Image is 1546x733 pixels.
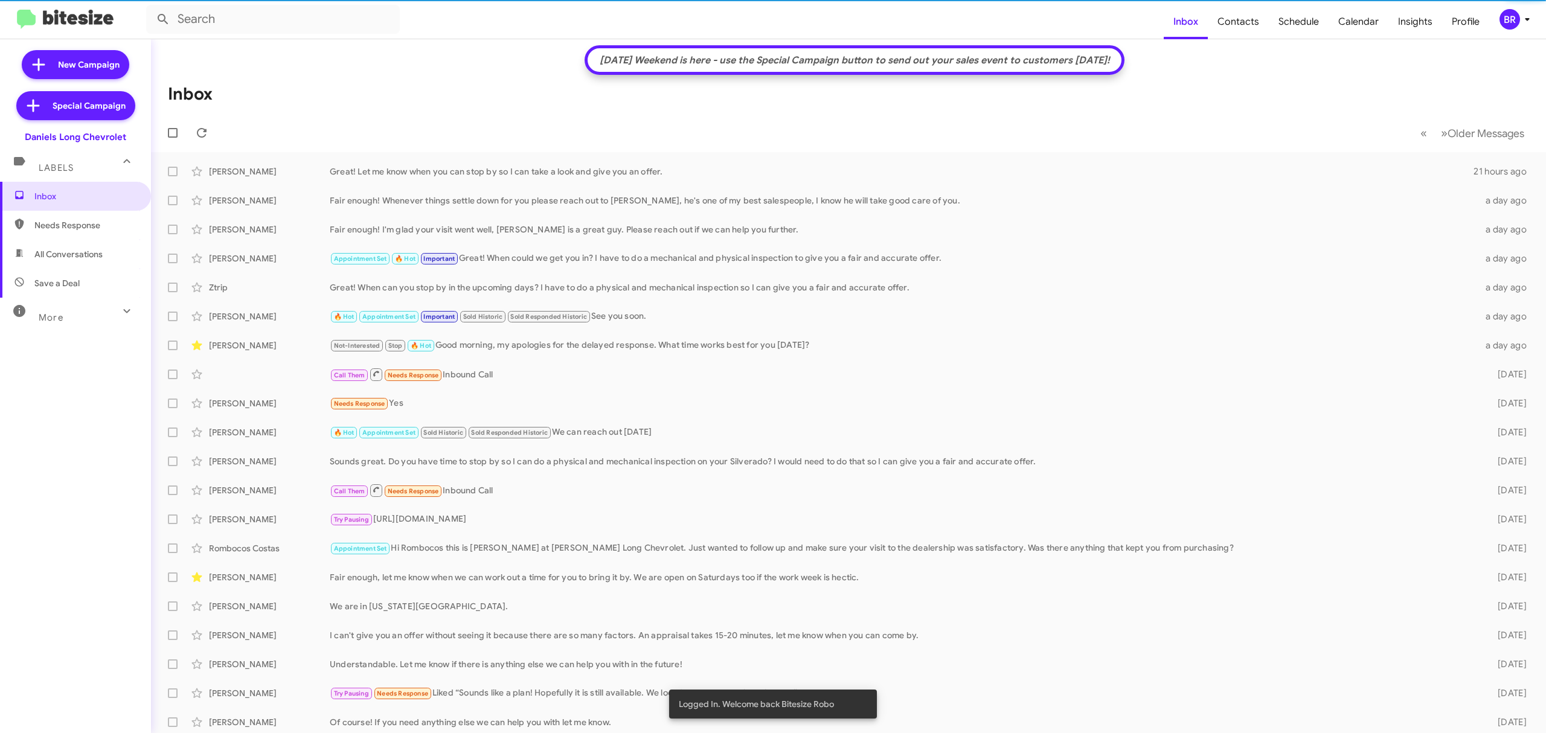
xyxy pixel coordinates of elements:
[334,487,365,495] span: Call Them
[1388,4,1442,39] a: Insights
[1475,687,1536,699] div: [DATE]
[330,252,1475,266] div: Great! When could we get you in? I have to do a mechanical and physical inspection to give you a ...
[1164,4,1208,39] a: Inbox
[330,455,1475,467] div: Sounds great. Do you have time to stop by so I can do a physical and mechanical inspection on you...
[330,687,1475,700] div: Liked “Sounds like a plan! Hopefully it is still available. We look forward to working with you.”
[209,513,330,525] div: [PERSON_NAME]
[16,91,135,120] a: Special Campaign
[510,313,587,321] span: Sold Responded Historic
[334,690,369,697] span: Try Pausing
[1475,223,1536,235] div: a day ago
[209,339,330,351] div: [PERSON_NAME]
[34,248,103,260] span: All Conversations
[1499,9,1520,30] div: BR
[679,698,834,710] span: Logged In. Welcome back Bitesize Robo
[1475,716,1536,728] div: [DATE]
[334,313,354,321] span: 🔥 Hot
[362,429,415,437] span: Appointment Set
[395,255,415,263] span: 🔥 Hot
[1441,126,1448,141] span: »
[209,484,330,496] div: [PERSON_NAME]
[209,600,330,612] div: [PERSON_NAME]
[1442,4,1489,39] span: Profile
[330,426,1475,440] div: We can reach out [DATE]
[209,165,330,178] div: [PERSON_NAME]
[25,131,126,143] div: Daniels Long Chevrolet
[330,339,1475,353] div: Good morning, my apologies for the delayed response. What time works best for you [DATE]?
[1475,397,1536,409] div: [DATE]
[423,255,455,263] span: Important
[1475,484,1536,496] div: [DATE]
[1475,252,1536,264] div: a day ago
[34,219,137,231] span: Needs Response
[1413,121,1434,146] button: Previous
[334,255,387,263] span: Appointment Set
[334,429,354,437] span: 🔥 Hot
[39,312,63,323] span: More
[330,571,1475,583] div: Fair enough, let me know when we can work out a time for you to bring it by. We are open on Satur...
[1475,513,1536,525] div: [DATE]
[330,542,1475,555] div: Hi Rombocos this is [PERSON_NAME] at [PERSON_NAME] Long Chevrolet. Just wanted to follow up and m...
[1475,281,1536,293] div: a day ago
[330,600,1475,612] div: We are in [US_STATE][GEOGRAPHIC_DATA].
[1475,194,1536,206] div: a day ago
[1475,658,1536,670] div: [DATE]
[1475,600,1536,612] div: [DATE]
[209,310,330,322] div: [PERSON_NAME]
[334,400,385,408] span: Needs Response
[209,252,330,264] div: [PERSON_NAME]
[209,687,330,699] div: [PERSON_NAME]
[1475,339,1536,351] div: a day ago
[22,50,129,79] a: New Campaign
[209,223,330,235] div: [PERSON_NAME]
[146,5,400,34] input: Search
[1475,455,1536,467] div: [DATE]
[209,397,330,409] div: [PERSON_NAME]
[1489,9,1533,30] button: BR
[334,371,365,379] span: Call Them
[58,59,120,71] span: New Campaign
[594,54,1116,66] div: [DATE] Weekend is here - use the Special Campaign button to send out your sales event to customer...
[1208,4,1269,39] span: Contacts
[34,190,137,202] span: Inbox
[330,716,1475,728] div: Of course! If you need anything else we can help you with let me know.
[330,367,1475,382] div: Inbound Call
[1475,542,1536,554] div: [DATE]
[330,165,1474,178] div: Great! Let me know when you can stop by so I can take a look and give you an offer.
[362,313,415,321] span: Appointment Set
[330,397,1475,411] div: Yes
[334,516,369,523] span: Try Pausing
[411,342,431,350] span: 🔥 Hot
[1420,126,1427,141] span: «
[1475,368,1536,380] div: [DATE]
[330,483,1475,498] div: Inbound Call
[1474,165,1536,178] div: 21 hours ago
[471,429,548,437] span: Sold Responded Historic
[330,658,1475,670] div: Understandable. Let me know if there is anything else we can help you with in the future!
[209,658,330,670] div: [PERSON_NAME]
[463,313,503,321] span: Sold Historic
[388,487,439,495] span: Needs Response
[1475,571,1536,583] div: [DATE]
[1269,4,1329,39] a: Schedule
[209,629,330,641] div: [PERSON_NAME]
[1434,121,1532,146] button: Next
[1475,310,1536,322] div: a day ago
[423,429,463,437] span: Sold Historic
[330,629,1475,641] div: I can't give you an offer without seeing it because there are so many factors. An appraisal takes...
[388,342,403,350] span: Stop
[209,571,330,583] div: [PERSON_NAME]
[209,716,330,728] div: [PERSON_NAME]
[209,542,330,554] div: Rombocos Costas
[1329,4,1388,39] a: Calendar
[330,281,1475,293] div: Great! When can you stop by in the upcoming days? I have to do a physical and mechanical inspecti...
[1448,127,1524,140] span: Older Messages
[209,281,330,293] div: Ztrip
[1414,121,1532,146] nav: Page navigation example
[209,455,330,467] div: [PERSON_NAME]
[377,690,428,697] span: Needs Response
